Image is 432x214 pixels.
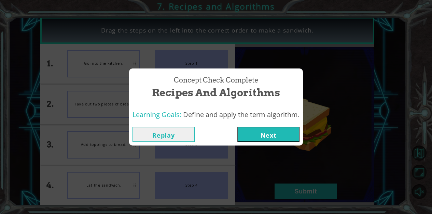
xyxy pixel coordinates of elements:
span: Concept Check Complete [174,75,258,85]
button: Replay [133,127,195,142]
button: Next [237,127,299,142]
span: Define and apply the term algorithm. [183,110,299,119]
span: Learning Goals: [133,110,181,119]
span: Recipes and Algorithms [152,85,280,100]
